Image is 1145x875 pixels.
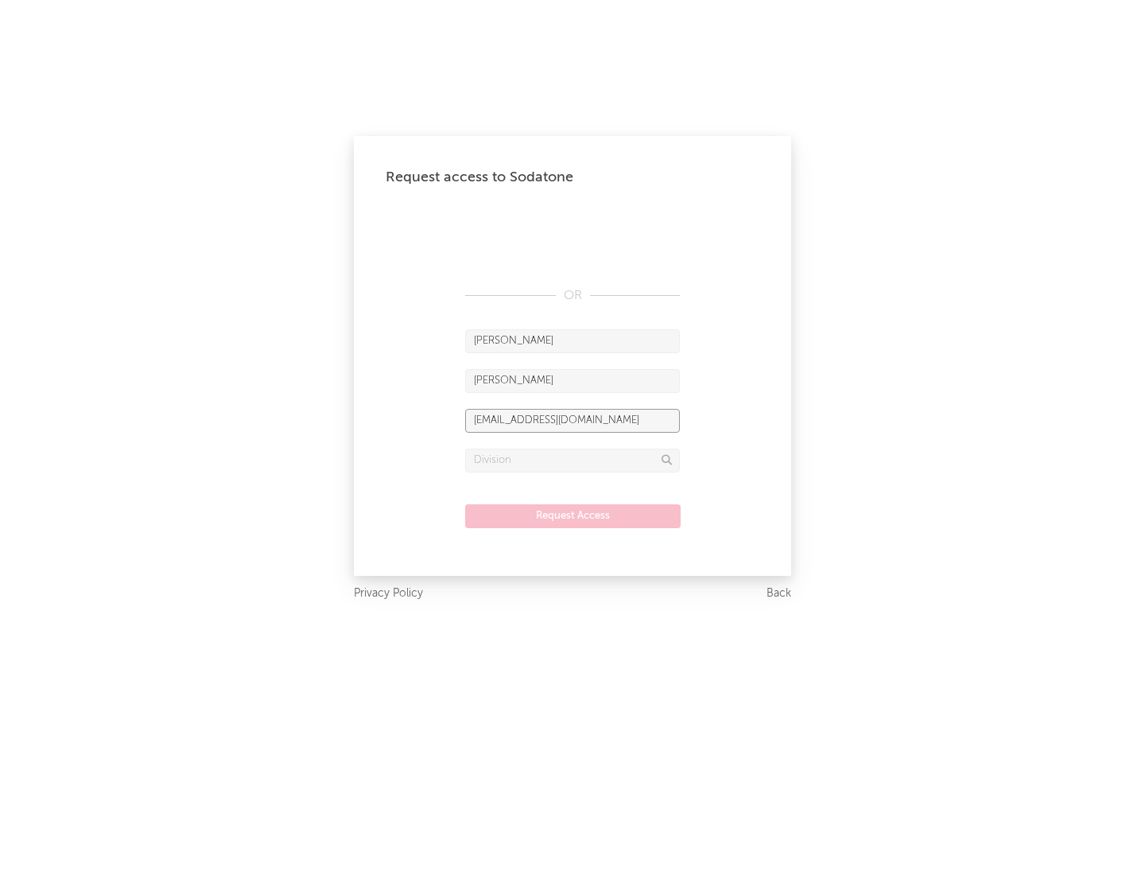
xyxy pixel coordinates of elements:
[465,369,680,393] input: Last Name
[465,286,680,305] div: OR
[386,168,759,187] div: Request access to Sodatone
[465,504,681,528] button: Request Access
[767,584,791,604] a: Back
[354,584,423,604] a: Privacy Policy
[465,409,680,433] input: Email
[465,449,680,472] input: Division
[465,329,680,353] input: First Name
